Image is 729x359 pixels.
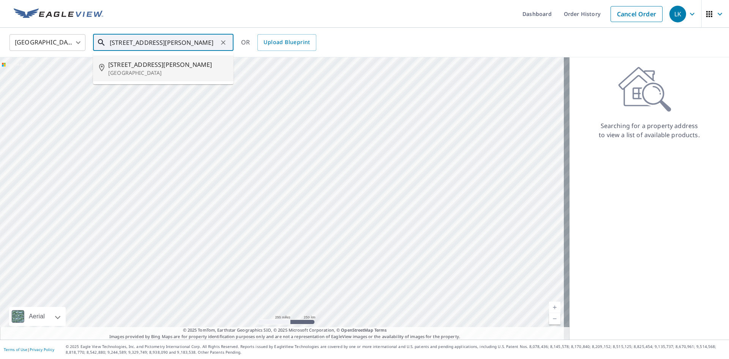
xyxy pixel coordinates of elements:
[183,327,387,334] span: © 2025 TomTom, Earthstar Geographics SIO, © 2025 Microsoft Corporation, ©
[669,6,686,22] div: LK
[30,347,54,352] a: Privacy Policy
[4,347,54,352] p: |
[108,69,227,77] p: [GEOGRAPHIC_DATA]
[611,6,663,22] a: Cancel Order
[66,344,725,355] p: © 2025 Eagle View Technologies, Inc. and Pictometry International Corp. All Rights Reserved. Repo...
[549,313,560,324] a: Current Level 5, Zoom Out
[241,34,316,51] div: OR
[549,302,560,313] a: Current Level 5, Zoom In
[598,121,700,139] p: Searching for a property address to view a list of available products.
[27,307,47,326] div: Aerial
[374,327,387,333] a: Terms
[4,347,27,352] a: Terms of Use
[14,8,103,20] img: EV Logo
[218,37,229,48] button: Clear
[108,60,227,69] span: [STREET_ADDRESS][PERSON_NAME]
[110,32,218,53] input: Search by address or latitude-longitude
[341,327,373,333] a: OpenStreetMap
[257,34,316,51] a: Upload Blueprint
[264,38,310,47] span: Upload Blueprint
[9,32,85,53] div: [GEOGRAPHIC_DATA]
[9,307,66,326] div: Aerial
